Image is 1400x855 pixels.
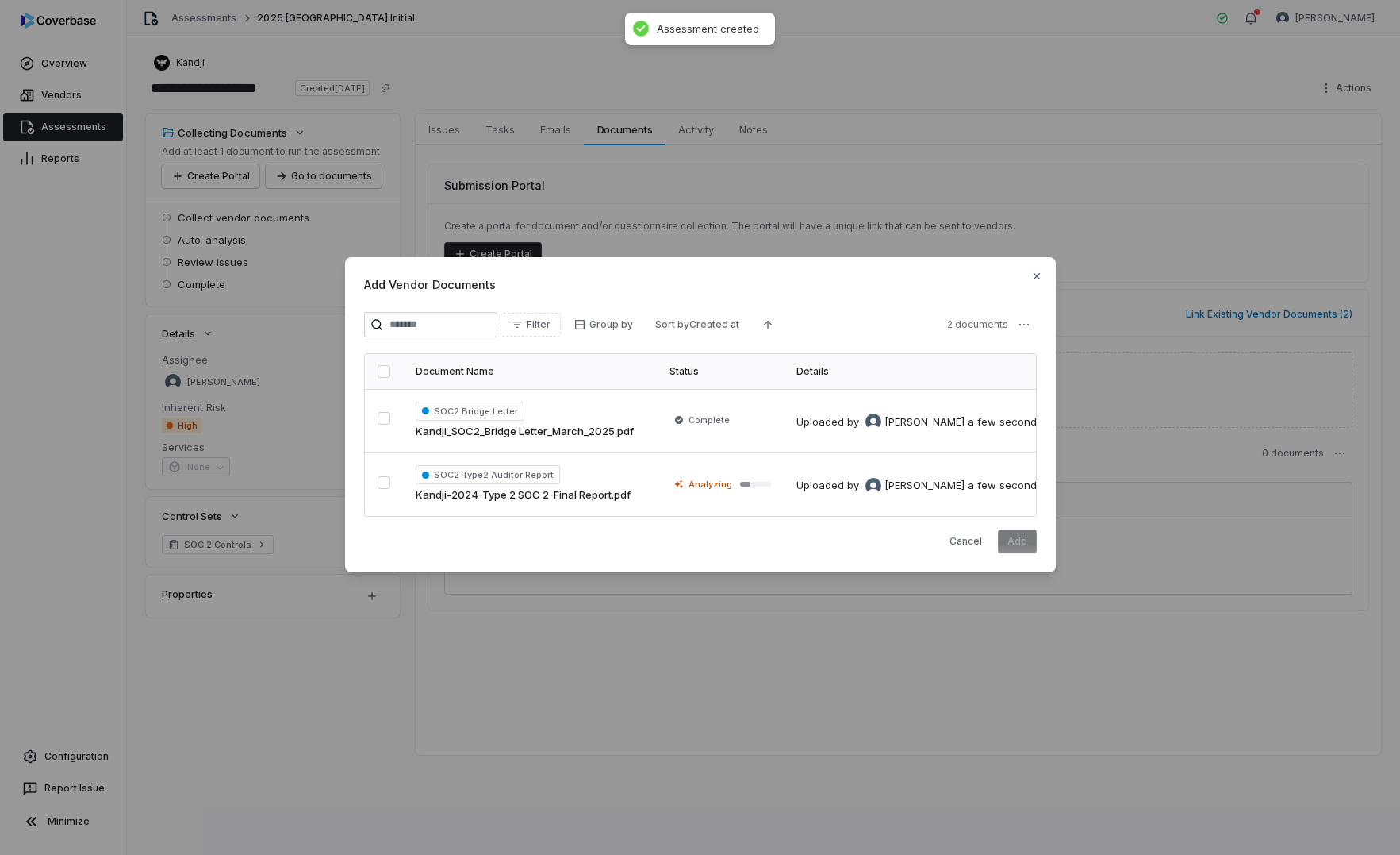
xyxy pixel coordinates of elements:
button: Cancel [940,530,992,553]
img: Gerald Pe avatar [865,414,881,429]
span: [PERSON_NAME] [884,478,965,494]
div: Uploaded [796,478,1064,494]
span: SOC2 Type2 Auditor Report [416,465,561,484]
span: SOC2 Bridge Letter [416,402,525,421]
span: [PERSON_NAME] [884,414,965,430]
div: Assessment created [657,22,759,36]
span: Complete [688,414,730,426]
span: Add Vendor Documents [364,276,1037,293]
div: Details [796,365,1068,378]
div: Uploaded [796,414,1064,429]
button: Filter [501,313,561,337]
span: Analyzing [688,478,732,491]
img: Gerald Pe avatar [865,478,881,494]
button: Group by [564,313,642,337]
div: a few seconds ago [968,478,1064,494]
svg: Ascending [761,318,774,331]
span: 2 documents [947,318,1008,331]
div: a few seconds ago [968,414,1064,430]
span: Filter [527,318,550,331]
div: by [847,414,965,429]
span: Kandji-2024-Type 2 SOC 2-Final Report.pdf [416,487,631,503]
span: Kandji_SOC2_Bridge Letter_March_2025.pdf [416,424,634,440]
div: Document Name [416,365,644,378]
div: Status [669,365,771,378]
button: Sort byCreated at [646,313,749,337]
button: Ascending [752,313,784,337]
div: by [847,478,965,494]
